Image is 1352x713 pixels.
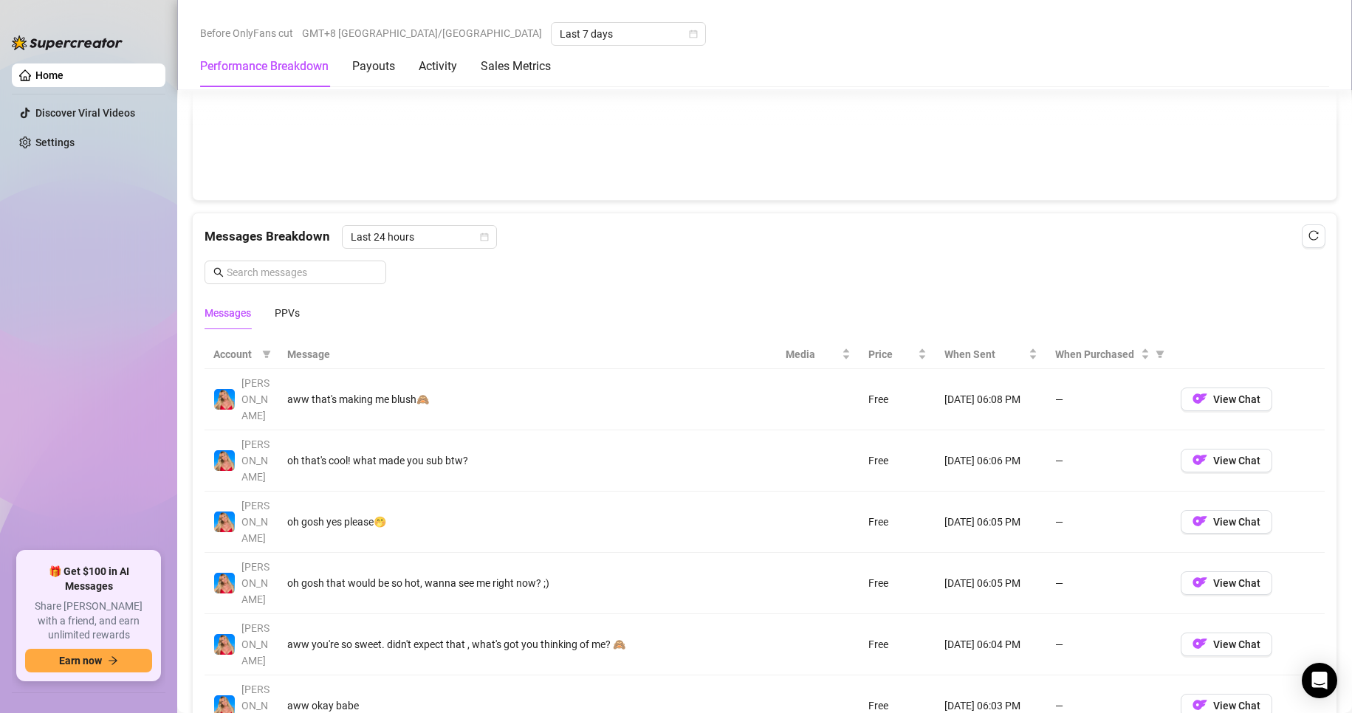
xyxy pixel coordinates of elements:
[35,107,135,119] a: Discover Viral Videos
[786,346,839,362] span: Media
[59,655,102,666] span: Earn now
[287,514,768,530] div: oh gosh yes please🤭
[1193,636,1207,651] img: OF
[200,22,293,44] span: Before OnlyFans cut
[25,649,152,672] button: Earn nowarrow-right
[241,561,270,605] span: [PERSON_NAME]
[214,573,235,593] img: Ashley
[1302,663,1337,698] div: Open Intercom Messenger
[480,232,489,241] span: calendar
[859,492,935,553] td: Free
[859,340,935,369] th: Price
[936,430,1046,492] td: [DATE] 06:06 PM
[1055,346,1138,362] span: When Purchased
[241,500,270,544] span: [PERSON_NAME]
[1046,340,1172,369] th: When Purchased
[302,22,542,44] span: GMT+8 [GEOGRAPHIC_DATA]/[GEOGRAPHIC_DATA]
[25,599,152,643] span: Share [PERSON_NAME] with a friend, and earn unlimited rewards
[1213,700,1260,712] span: View Chat
[214,512,235,532] img: Ashley
[859,430,935,492] td: Free
[1046,369,1172,430] td: —
[936,492,1046,553] td: [DATE] 06:05 PM
[108,655,118,666] span: arrow-right
[259,343,274,365] span: filter
[1193,391,1207,406] img: OF
[1213,516,1260,528] span: View Chat
[1153,343,1167,365] span: filter
[1193,697,1207,712] img: OF
[1181,571,1272,595] button: OFView Chat
[859,369,935,430] td: Free
[241,438,270,483] span: [PERSON_NAME]
[278,340,777,369] th: Message
[287,575,768,591] div: oh gosh that would be so hot, wanna see me right now? ;)
[1308,230,1319,241] span: reload
[25,565,152,593] span: 🎁 Get $100 in AI Messages
[1193,514,1207,528] img: OF
[12,35,123,50] img: logo-BBDzfeDw.svg
[1213,393,1260,405] span: View Chat
[287,391,768,407] div: aww that's making me blush🙈
[275,305,300,321] div: PPVs
[214,634,235,655] img: Ashley
[1213,638,1260,650] span: View Chat
[1046,553,1172,614] td: —
[213,267,224,278] span: search
[1181,641,1272,653] a: OFView Chat
[214,450,235,471] img: Ashley
[1213,455,1260,466] span: View Chat
[936,553,1046,614] td: [DATE] 06:05 PM
[936,614,1046,675] td: [DATE] 06:04 PM
[1181,519,1272,531] a: OFView Chat
[241,377,270,421] span: [PERSON_NAME]
[205,305,251,321] div: Messages
[1046,492,1172,553] td: —
[1181,510,1272,534] button: OFView Chat
[262,350,271,359] span: filter
[1193,452,1207,467] img: OF
[352,58,395,75] div: Payouts
[1156,350,1164,359] span: filter
[560,23,697,45] span: Last 7 days
[214,389,235,410] img: Ashley
[1181,633,1272,656] button: OFView Chat
[1181,449,1272,472] button: OFView Chat
[287,636,768,652] div: aww you're so sweet. didn't expect that , what's got you thinking of me? 🙈
[944,346,1026,362] span: When Sent
[241,622,270,666] span: [PERSON_NAME]
[35,69,64,81] a: Home
[777,340,859,369] th: Media
[1181,458,1272,469] a: OFView Chat
[481,58,551,75] div: Sales Metrics
[287,452,768,469] div: oh that's cool! what made you sub btw?
[1181,387,1272,411] button: OFView Chat
[227,264,377,280] input: Search messages
[689,30,698,38] span: calendar
[868,346,914,362] span: Price
[200,58,329,75] div: Performance Breakdown
[351,226,488,248] span: Last 24 hours
[1193,575,1207,590] img: OF
[213,346,256,362] span: Account
[1181,396,1272,408] a: OFView Chat
[1181,580,1272,592] a: OFView Chat
[419,58,457,75] div: Activity
[936,340,1046,369] th: When Sent
[1046,614,1172,675] td: —
[936,369,1046,430] td: [DATE] 06:08 PM
[205,225,1325,249] div: Messages Breakdown
[1046,430,1172,492] td: —
[35,137,75,148] a: Settings
[1213,577,1260,589] span: View Chat
[859,553,935,614] td: Free
[859,614,935,675] td: Free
